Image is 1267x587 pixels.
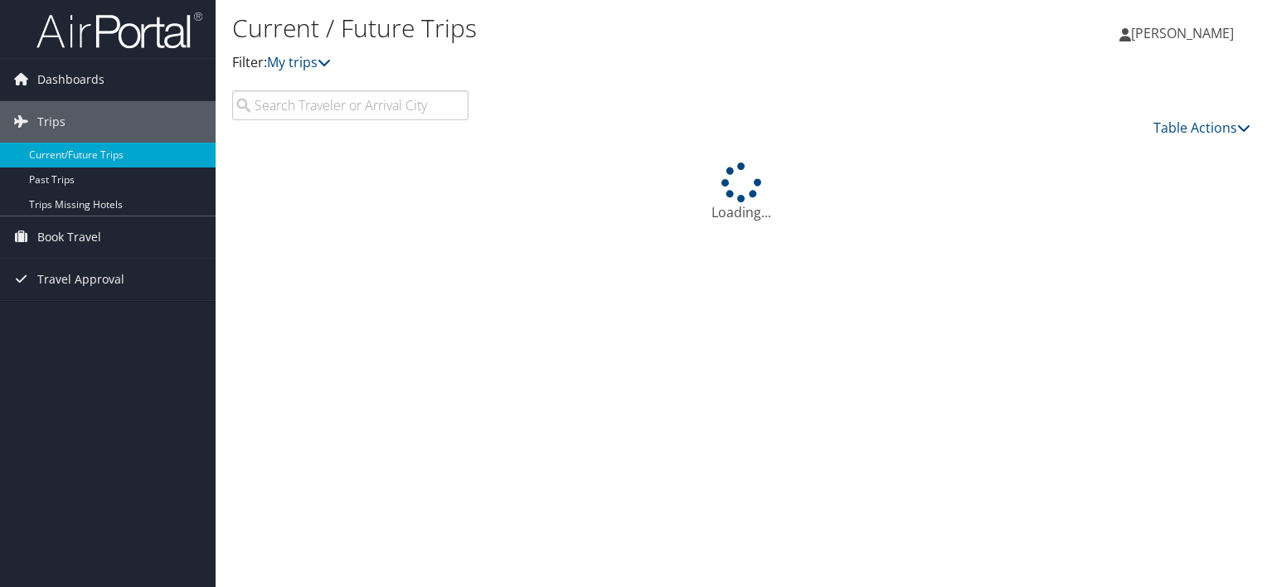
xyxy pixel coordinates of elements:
a: [PERSON_NAME] [1119,8,1250,58]
h1: Current / Future Trips [232,11,911,46]
span: Dashboards [37,59,104,100]
input: Search Traveler or Arrival City [232,90,468,120]
a: Table Actions [1153,119,1250,137]
p: Filter: [232,52,911,74]
span: Travel Approval [37,259,124,300]
img: airportal-logo.png [36,11,202,50]
span: Book Travel [37,216,101,258]
div: Loading... [232,163,1250,222]
a: My trips [267,53,331,71]
span: [PERSON_NAME] [1131,24,1234,42]
span: Trips [37,101,66,143]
